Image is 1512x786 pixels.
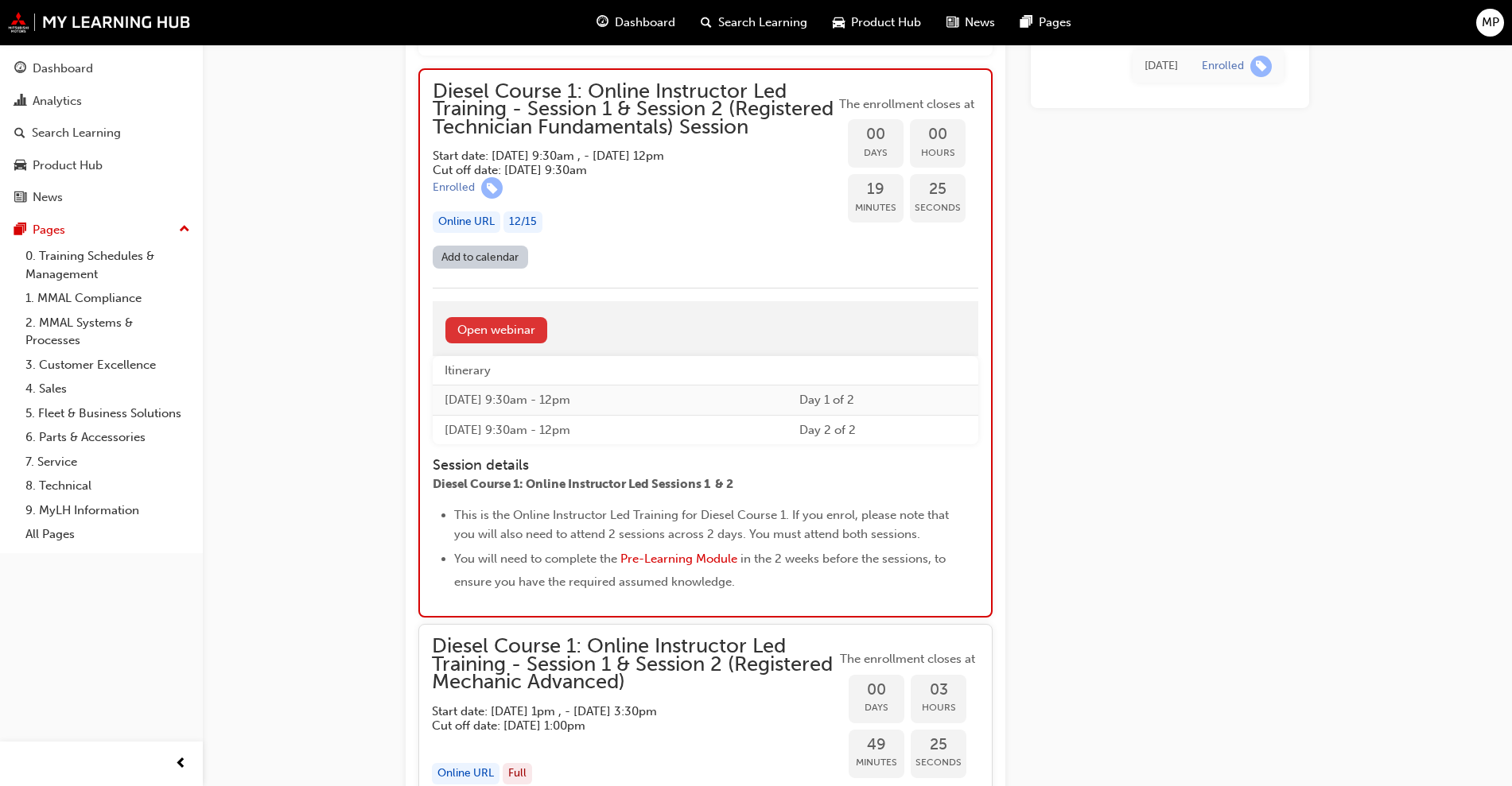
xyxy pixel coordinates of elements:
button: DashboardAnalyticsSearch LearningProduct HubNews [6,51,196,215]
span: 25 [910,180,966,199]
span: You will need to complete the [454,552,617,566]
button: Pages [6,215,196,245]
a: All Pages [19,522,196,547]
span: up-icon [179,219,190,240]
span: The enrollment closes at [836,650,979,668]
a: Open webinar [445,317,547,343]
span: Diesel Course 1: Online Instructor Led Sessions 1 & 2 [433,477,733,491]
span: learningRecordVerb_ENROLL-icon [1250,55,1272,76]
span: guage-icon [597,13,608,33]
h5: Cut off date: [DATE] 1:00pm [432,718,810,733]
a: pages-iconPages [1008,6,1084,39]
span: This is the Online Instructor Led Training for Diesel Course 1. If you enrol, please note that yo... [454,508,952,541]
a: 0. Training Schedules & Management [19,244,196,286]
td: [DATE] 9:30am - 12pm [433,415,787,444]
a: Add to calendar [433,246,528,269]
span: Days [848,144,904,162]
span: search-icon [701,13,712,33]
h5: Start date: [DATE] 9:30am , - [DATE] 12pm [433,149,810,163]
span: 25 [911,736,966,754]
span: Seconds [910,199,966,217]
div: Full [503,763,532,784]
span: News [965,14,995,32]
span: Days [849,699,904,717]
span: news-icon [946,13,958,33]
a: 1. MMAL Compliance [19,286,196,311]
img: mmal [8,12,191,33]
span: prev-icon [175,754,187,774]
span: car-icon [14,159,26,173]
div: News [33,188,63,207]
button: Diesel Course 1: Online Instructor Led Training - Session 1 & Session 2 (Registered Technician Fu... [433,83,978,275]
a: Analytics [6,87,196,116]
div: Mon Jul 14 2025 11:03:58 GMT+0930 (Australian Central Standard Time) [1145,56,1178,75]
a: 4. Sales [19,377,196,401]
span: learningRecordVerb_ENROLL-icon [481,177,503,199]
a: news-iconNews [934,6,1008,39]
div: Search Learning [32,124,121,142]
a: Product Hub [6,151,196,180]
a: search-iconSearch Learning [688,6,820,39]
h5: Cut off date: [DATE] 9:30am [433,163,810,177]
div: 12 / 15 [503,211,542,233]
span: Diesel Course 1: Online Instructor Led Training - Session 1 & Session 2 (Registered Technician Fu... [433,83,835,137]
td: Day 1 of 2 [787,385,978,416]
span: 00 [848,126,904,144]
a: Search Learning [6,118,196,148]
span: MP [1482,14,1499,32]
th: Itinerary [433,356,787,385]
span: pages-icon [14,223,26,238]
div: Product Hub [33,157,103,175]
span: 03 [911,681,966,699]
span: The enrollment closes at [835,95,978,114]
span: 19 [848,180,904,199]
span: car-icon [833,13,845,33]
span: 00 [910,126,966,144]
a: 9. MyLH Information [19,498,196,523]
a: car-iconProduct Hub [820,6,934,39]
a: guage-iconDashboard [584,6,688,39]
span: Pages [1039,14,1071,32]
a: 7. Service [19,450,196,474]
a: 3. Customer Excellence [19,353,196,378]
a: News [6,183,196,212]
div: Enrolled [433,180,475,196]
div: Online URL [433,211,500,233]
span: guage-icon [14,62,26,76]
span: Hours [911,699,966,717]
span: news-icon [14,191,26,205]
span: 49 [849,736,904,754]
h5: Start date: [DATE] 1pm , - [DATE] 3:30pm [432,704,810,718]
a: Dashboard [6,54,196,83]
span: Hours [910,144,966,162]
a: 2. MMAL Systems & Processes [19,311,196,353]
a: 8. Technical [19,474,196,498]
div: Dashboard [33,60,93,78]
span: Product Hub [851,14,921,32]
span: pages-icon [1020,13,1032,33]
td: [DATE] 9:30am - 12pm [433,385,787,416]
div: Online URL [432,763,499,784]
span: chart-icon [14,95,26,109]
span: 00 [849,681,904,699]
a: 5. Fleet & Business Solutions [19,401,196,426]
span: Minutes [849,753,904,772]
div: Enrolled [1202,58,1244,73]
a: 6. Parts & Accessories [19,425,196,450]
a: Pre-Learning Module [620,552,737,566]
h4: Session details [433,457,950,474]
span: Diesel Course 1: Online Instructor Led Training - Session 1 & Session 2 (Registered Mechanic Adva... [432,637,836,691]
span: search-icon [14,126,25,141]
span: Search Learning [718,14,807,32]
td: Day 2 of 2 [787,415,978,444]
div: Analytics [33,92,82,110]
span: Seconds [911,753,966,772]
span: Dashboard [615,14,675,32]
div: Pages [33,221,65,239]
button: MP [1476,9,1504,37]
span: Minutes [848,199,904,217]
